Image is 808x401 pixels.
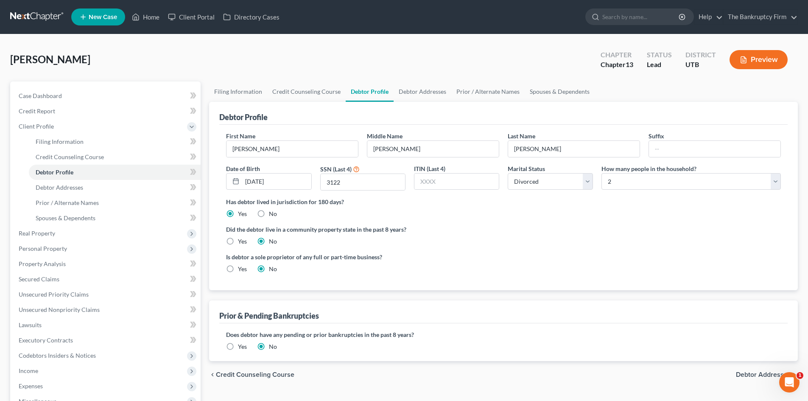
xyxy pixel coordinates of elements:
[367,132,403,140] label: Middle Name
[647,50,672,60] div: Status
[19,107,55,115] span: Credit Report
[12,287,201,302] a: Unsecured Priority Claims
[29,149,201,165] a: Credit Counseling Course
[19,123,54,130] span: Client Profile
[19,291,89,298] span: Unsecured Priority Claims
[36,214,95,222] span: Spouses & Dependents
[797,372,803,379] span: 1
[164,9,219,25] a: Client Portal
[269,342,277,351] label: No
[19,230,55,237] span: Real Property
[12,333,201,348] a: Executory Contracts
[36,168,73,176] span: Debtor Profile
[649,141,780,157] input: --
[791,371,798,378] i: chevron_right
[19,245,67,252] span: Personal Property
[219,112,268,122] div: Debtor Profile
[216,371,294,378] span: Credit Counseling Course
[414,164,445,173] label: ITIN (Last 4)
[219,9,284,25] a: Directory Cases
[226,164,260,173] label: Date of Birth
[320,165,352,174] label: SSN (Last 4)
[12,256,201,272] a: Property Analysis
[649,132,664,140] label: Suffix
[238,342,247,351] label: Yes
[19,321,42,328] span: Lawsuits
[242,174,311,190] input: MM/DD/YYYY
[12,272,201,287] a: Secured Claims
[647,60,672,70] div: Lead
[36,138,84,145] span: Filing Information
[12,104,201,119] a: Credit Report
[209,371,216,378] i: chevron_left
[226,330,781,339] label: Does debtor have any pending or prior bankruptcies in the past 8 years?
[267,81,346,102] a: Credit Counseling Course
[29,195,201,210] a: Prior / Alternate Names
[508,164,545,173] label: Marital Status
[238,210,247,218] label: Yes
[601,50,633,60] div: Chapter
[36,153,104,160] span: Credit Counseling Course
[414,174,499,190] input: XXXX
[736,371,798,378] button: Debtor Addresses chevron_right
[19,306,100,313] span: Unsecured Nonpriority Claims
[29,210,201,226] a: Spouses & Dependents
[36,184,83,191] span: Debtor Addresses
[601,60,633,70] div: Chapter
[685,50,716,60] div: District
[226,252,499,261] label: Is debtor a sole proprietor of any full or part-time business?
[19,275,59,283] span: Secured Claims
[685,60,716,70] div: UTB
[736,371,791,378] span: Debtor Addresses
[226,132,255,140] label: First Name
[89,14,117,20] span: New Case
[19,92,62,99] span: Case Dashboard
[19,337,73,344] span: Executory Contracts
[19,352,96,359] span: Codebtors Insiders & Notices
[12,88,201,104] a: Case Dashboard
[219,311,319,321] div: Prior & Pending Bankruptcies
[19,382,43,390] span: Expenses
[602,9,680,25] input: Search by name...
[226,225,781,234] label: Did the debtor live in a community property state in the past 8 years?
[525,81,595,102] a: Spouses & Dependents
[19,260,66,267] span: Property Analysis
[367,141,499,157] input: M.I
[29,165,201,180] a: Debtor Profile
[128,9,164,25] a: Home
[238,265,247,273] label: Yes
[12,302,201,317] a: Unsecured Nonpriority Claims
[29,134,201,149] a: Filing Information
[36,199,99,206] span: Prior / Alternate Names
[209,371,294,378] button: chevron_left Credit Counseling Course
[226,141,358,157] input: --
[321,174,405,190] input: XXXX
[19,367,38,374] span: Income
[626,60,633,68] span: 13
[238,237,247,246] label: Yes
[29,180,201,195] a: Debtor Addresses
[779,372,800,393] iframe: Intercom live chat
[12,317,201,333] a: Lawsuits
[730,50,788,69] button: Preview
[694,9,723,25] a: Help
[269,237,277,246] label: No
[451,81,525,102] a: Prior / Alternate Names
[508,141,640,157] input: --
[724,9,797,25] a: The Bankruptcy Firm
[10,53,90,65] span: [PERSON_NAME]
[226,197,781,206] label: Has debtor lived in jurisdiction for 180 days?
[508,132,535,140] label: Last Name
[209,81,267,102] a: Filing Information
[394,81,451,102] a: Debtor Addresses
[269,265,277,273] label: No
[346,81,394,102] a: Debtor Profile
[269,210,277,218] label: No
[601,164,696,173] label: How many people in the household?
